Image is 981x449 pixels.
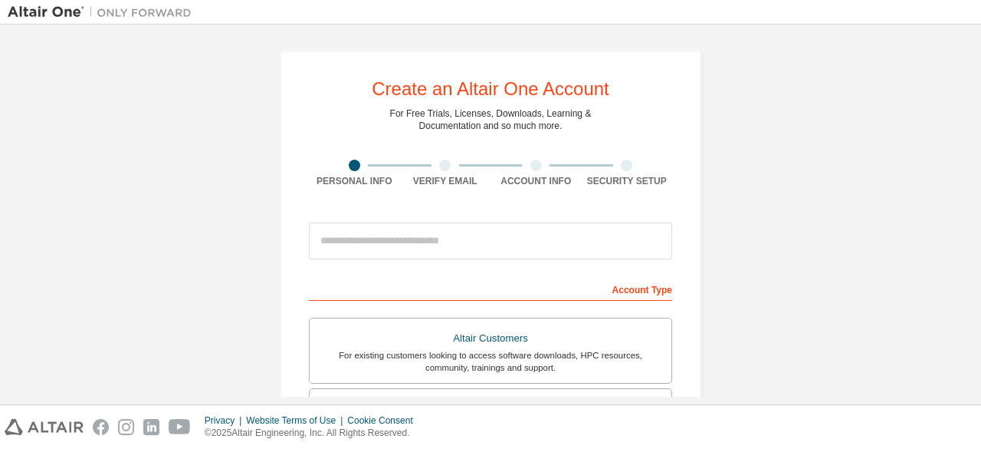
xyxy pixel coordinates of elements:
div: For existing customers looking to access software downloads, HPC resources, community, trainings ... [319,349,662,374]
img: instagram.svg [118,419,134,435]
div: Create an Altair One Account [372,80,609,98]
div: Verify Email [400,175,491,187]
img: facebook.svg [93,419,109,435]
div: Security Setup [582,175,673,187]
div: Account Type [309,276,672,301]
div: Cookie Consent [347,414,422,427]
div: Website Terms of Use [246,414,347,427]
div: Account Info [490,175,582,187]
p: © 2025 Altair Engineering, Inc. All Rights Reserved. [205,427,422,440]
div: Privacy [205,414,246,427]
div: Altair Customers [319,328,662,349]
img: linkedin.svg [143,419,159,435]
div: For Free Trials, Licenses, Downloads, Learning & Documentation and so much more. [390,107,592,132]
img: youtube.svg [169,419,191,435]
img: Altair One [8,5,199,20]
img: altair_logo.svg [5,419,84,435]
div: Personal Info [309,175,400,187]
